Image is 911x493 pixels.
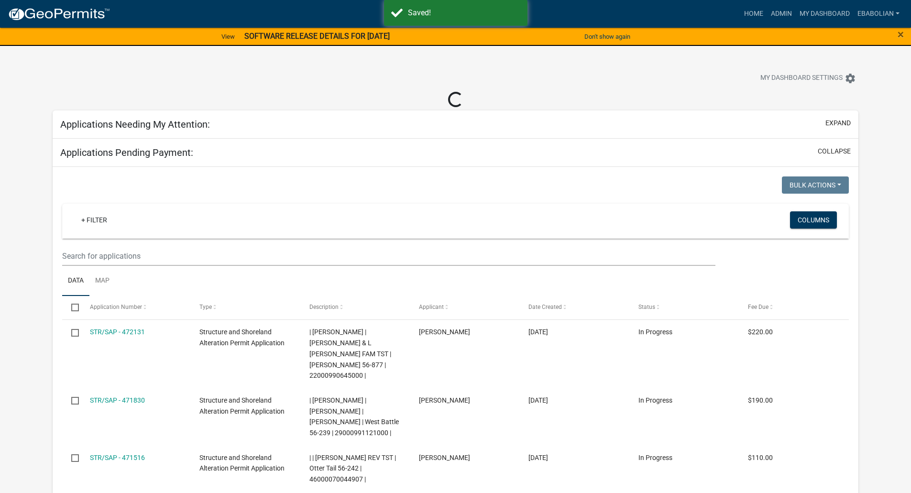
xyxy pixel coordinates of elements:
span: 09/02/2025 [528,328,548,336]
a: Data [62,266,89,296]
datatable-header-cell: Date Created [519,296,629,319]
h5: Applications Needing My Attention: [60,119,210,130]
a: My Dashboard [796,5,854,23]
datatable-header-cell: Applicant [410,296,519,319]
span: $110.00 [748,454,773,461]
span: 08/30/2025 [528,454,548,461]
span: $190.00 [748,396,773,404]
a: Admin [767,5,796,23]
button: collapse [818,146,851,156]
button: Don't show again [581,29,634,44]
datatable-header-cell: Application Number [81,296,190,319]
a: Home [740,5,767,23]
button: My Dashboard Settingssettings [753,69,864,88]
span: Structure and Shoreland Alteration Permit Application [199,396,285,415]
a: View [218,29,239,44]
span: Fee Due [748,304,768,310]
a: STR/SAP - 472131 [90,328,145,336]
span: | Emma Swenson | STUART CLUTE | MARIA CLUTE | West Battle 56-239 | 29000991121000 | [309,396,399,437]
span: Mark Jacobs [419,328,470,336]
a: + Filter [74,211,115,229]
datatable-header-cell: Select [62,296,80,319]
strong: SOFTWARE RELEASE DETAILS FOR [DATE] [244,32,390,41]
datatable-header-cell: Description [300,296,409,319]
a: STR/SAP - 471516 [90,454,145,461]
button: Close [898,29,904,40]
span: | | PATRICIA M STEEVES REV TST | Otter Tail 56-242 | 46000070044907 | [309,454,396,483]
h5: Applications Pending Payment: [60,147,193,158]
span: Structure and Shoreland Alteration Permit Application [199,328,285,347]
span: Stuart Clute [419,396,470,404]
button: Columns [790,211,837,229]
span: Type [199,304,212,310]
span: My Dashboard Settings [760,73,843,84]
span: Applicant [419,304,444,310]
span: Structure and Shoreland Alteration Permit Application [199,454,285,472]
span: Application Number [90,304,142,310]
datatable-header-cell: Type [190,296,300,319]
div: Saved! [408,7,520,19]
button: Bulk Actions [782,176,849,194]
span: Status [638,304,655,310]
datatable-header-cell: Status [629,296,739,319]
span: Steeves [419,454,470,461]
span: × [898,28,904,41]
span: In Progress [638,454,672,461]
a: STR/SAP - 471830 [90,396,145,404]
span: 09/01/2025 [528,396,548,404]
i: settings [845,73,856,84]
button: expand [825,118,851,128]
span: Description [309,304,339,310]
input: Search for applications [62,246,715,266]
span: In Progress [638,396,672,404]
span: | Kyle Westergard | MITCHELL & L OKERSTROM FAM TST | Jewett 56-877 | 22000990645000 | [309,328,391,379]
span: $220.00 [748,328,773,336]
datatable-header-cell: Fee Due [739,296,848,319]
span: In Progress [638,328,672,336]
a: ebabolian [854,5,903,23]
a: Map [89,266,115,296]
span: Date Created [528,304,562,310]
